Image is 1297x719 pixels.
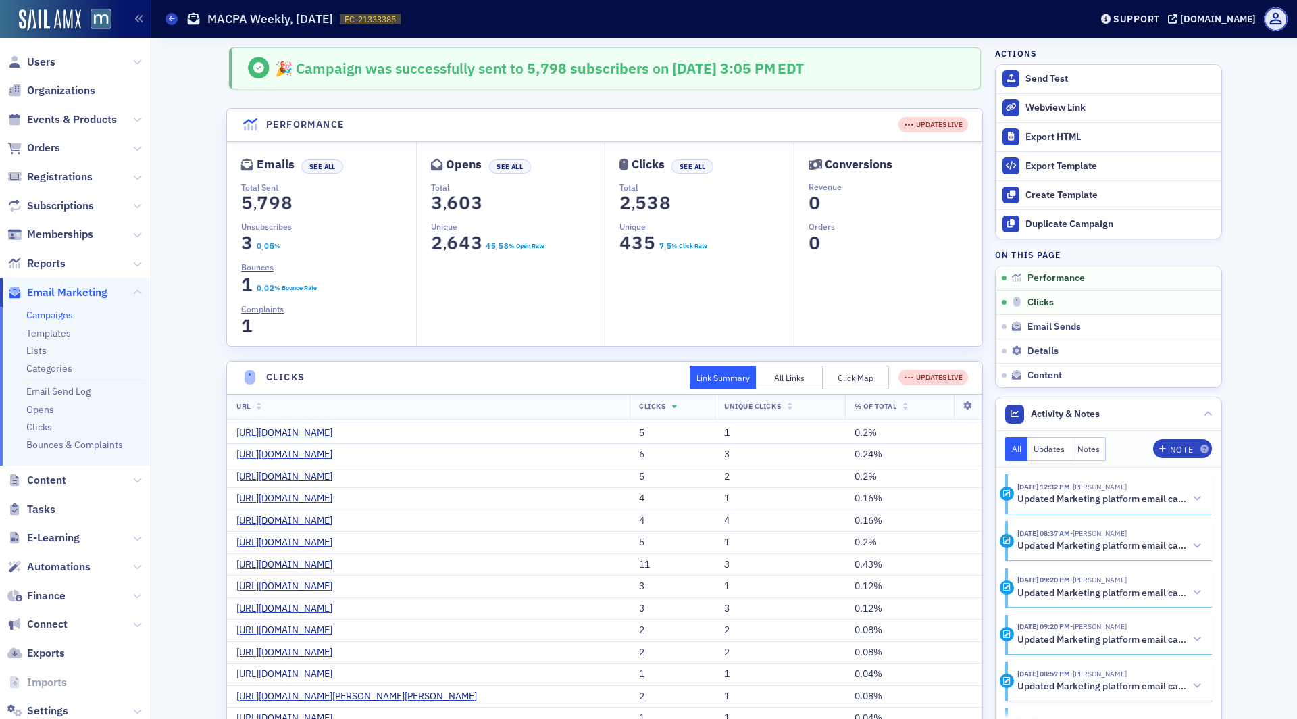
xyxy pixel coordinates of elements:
div: UPDATES LIVE [898,117,968,132]
a: Webview Link [996,93,1221,122]
p: Total [431,181,605,193]
span: Complaints [241,303,284,315]
a: Opens [26,403,54,416]
a: Memberships [7,227,93,242]
h1: MACPA Weekly, [DATE] [207,11,333,27]
a: [URL][DOMAIN_NAME] [236,668,342,680]
a: Campaigns [26,309,73,321]
div: % Click Rate [671,241,707,251]
div: UPDATES LIVE [905,120,963,130]
div: % Open Rate [509,241,544,251]
span: Registrations [27,170,93,184]
div: 11 [639,559,705,571]
span: Exports [27,646,65,661]
a: Finance [7,589,66,603]
div: 6 [639,449,705,461]
p: Total Sent [241,181,416,193]
a: [URL][DOMAIN_NAME] [236,624,342,637]
div: Support [1113,13,1160,25]
section: 0.02 [256,283,274,293]
div: 0.08% [855,691,973,703]
div: Activity [1000,674,1014,688]
p: Unsubscribes [241,220,416,232]
div: 2 [724,647,836,659]
section: 0 [809,195,821,211]
a: [URL][DOMAIN_NAME] [236,580,342,593]
span: Imports [27,675,67,690]
a: Registrations [7,170,93,184]
button: Notes [1071,437,1107,461]
section: 7.5 [659,241,671,251]
time: 9/25/2025 09:20 PM [1017,575,1070,585]
button: Updated Marketing platform email campaign: MACPA Weekly, [DATE] [1017,539,1202,553]
span: 6 [443,191,461,215]
span: 4 [484,240,491,252]
div: 3 [724,603,836,615]
section: 5,798 [241,195,293,211]
div: 0.16% [855,493,973,505]
div: 3 [724,449,836,461]
time: 9/25/2025 08:57 PM [1017,669,1070,678]
span: Events & Products [27,112,117,127]
div: 2 [724,624,836,637]
span: Connect [27,617,68,632]
span: Reports [27,256,66,271]
span: Content [27,473,66,488]
div: 0.2% [855,427,973,439]
h4: Performance [266,118,344,132]
div: 1 [724,493,836,505]
a: Export Template [996,151,1221,180]
section: 2,643 [431,235,483,251]
div: 0.04% [855,668,973,680]
section: 2,538 [619,195,671,211]
div: 1 [724,691,836,703]
span: Details [1027,345,1059,357]
div: Duplicate Campaign [1025,218,1215,230]
button: Send Test [996,65,1221,93]
img: SailAMX [19,9,81,31]
span: 5 [641,231,659,255]
section: 435 [619,235,656,251]
span: Content [1027,370,1062,382]
span: 3 [238,231,257,255]
a: Bounces [241,261,284,273]
h5: Updated Marketing platform email campaign: MACPA Weekly, [DATE] [1017,540,1187,552]
div: 3 [639,580,705,593]
span: EDT [775,59,805,78]
div: 2 [639,691,705,703]
a: [URL][DOMAIN_NAME] [236,647,342,659]
span: . [664,243,666,253]
div: Export Template [1025,160,1215,172]
span: Users [27,55,55,70]
section: 3 [241,235,253,251]
button: Updated Marketing platform email campaign: MACPA Weekly, [DATE] [1017,492,1202,506]
button: See All [301,159,343,174]
button: See All [489,159,531,174]
span: 0 [255,240,262,252]
p: Total [619,181,794,193]
span: 2 [617,191,635,215]
a: [URL][DOMAIN_NAME] [236,449,342,461]
div: 1 [724,668,836,680]
span: 3 [467,191,486,215]
div: 0.2% [855,471,973,483]
a: [URL][DOMAIN_NAME] [236,471,342,483]
span: . [496,243,498,253]
button: Link Summary [690,366,757,389]
a: Bounces & Complaints [26,439,123,451]
span: URL [236,401,251,411]
div: 1 [724,537,836,549]
span: Bill Sheridan [1070,575,1127,585]
a: Orders [7,141,60,155]
span: EC-21333385 [345,14,396,25]
a: Settings [7,703,68,718]
span: 9 [266,191,284,215]
button: Click Map [823,366,890,389]
span: Activity & Notes [1031,407,1100,421]
span: Katie Foo [1070,482,1127,491]
span: 8 [503,240,509,252]
div: UPDATES LIVE [898,370,968,385]
span: Performance [1027,272,1085,284]
a: Automations [7,560,91,574]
